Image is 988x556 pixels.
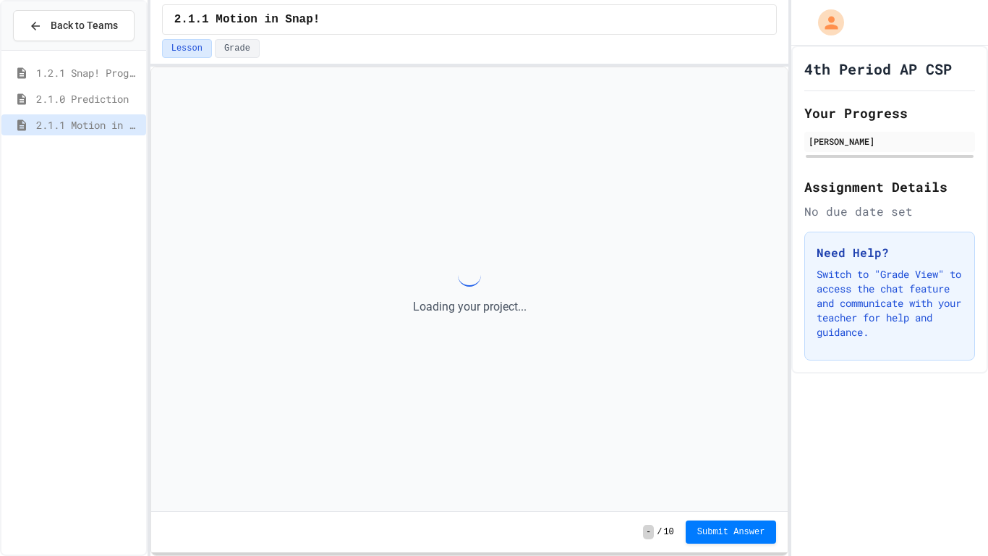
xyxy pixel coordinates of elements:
button: Lesson [162,39,212,58]
h1: 4th Period AP CSP [804,59,952,79]
p: Loading your project... [413,298,527,316]
span: - [643,525,654,539]
button: Grade [215,39,260,58]
span: / [657,526,662,538]
span: 10 [663,526,673,538]
span: Back to Teams [51,18,118,33]
span: 2.1.1 Motion in Snap! [174,11,320,28]
div: [PERSON_NAME] [809,135,971,148]
span: 1.2.1 Snap! Program [36,65,140,80]
h2: Assignment Details [804,177,975,197]
p: Switch to "Grade View" to access the chat feature and communicate with your teacher for help and ... [817,267,963,340]
span: Submit Answer [697,526,765,538]
h2: Your Progress [804,103,975,123]
button: Back to Teams [13,10,135,41]
button: Submit Answer [686,521,777,544]
h3: Need Help? [817,244,963,261]
div: My Account [803,6,848,39]
div: No due date set [804,203,975,220]
span: 2.1.1 Motion in Snap! [36,117,140,132]
span: 2.1.0 Prediction [36,91,140,106]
